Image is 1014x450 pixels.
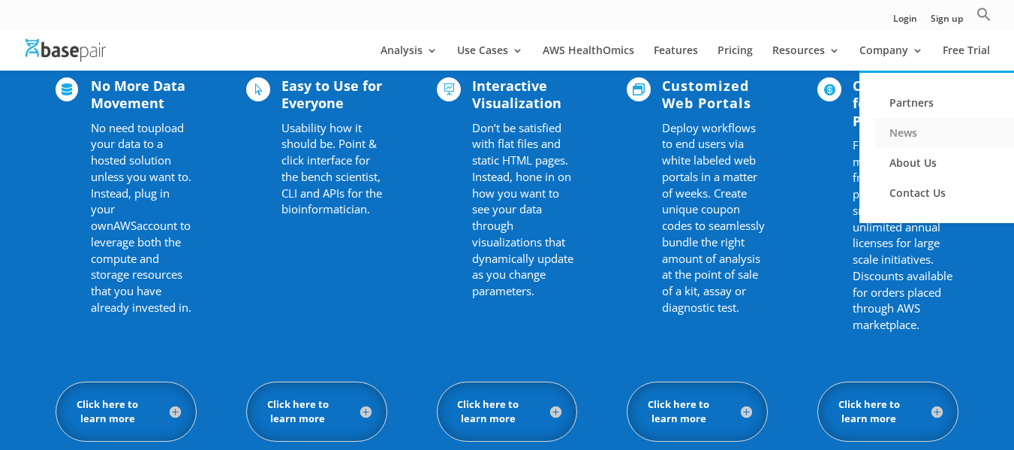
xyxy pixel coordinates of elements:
span: Customized Web Portals [662,77,751,112]
span:  [817,77,841,101]
span: No need to [91,120,148,135]
a: Company [859,45,923,71]
a: Resources [772,45,840,71]
span: Interactive Visualization [472,77,561,112]
h5: Click here to learn more [262,397,372,426]
span: Usability how it should be. Point & click interface for the bench scientist, CLI and APIs for the... [281,120,382,217]
h5: Click here to learn more [71,397,181,426]
a: Pricing [718,45,753,71]
span: upload your data to a hosted solution unless you want to. Instead, plug in your own [91,120,191,234]
span: Flexible pricing models ranging from pay-as you-go per sample for smaller projects, to unlimited ... [853,137,954,332]
span:  [56,77,78,101]
a: Use Cases [457,45,523,71]
h5: Click here to learn more [453,397,562,426]
span:  [627,77,651,101]
a: Analysis [381,45,438,71]
span: AWS [113,218,137,233]
a: Search Icon Link [976,7,991,30]
span: Deploy workflows to end users via white labeled web portals in a matter of weeks. Create unique c... [662,120,765,315]
span:  [246,77,270,101]
span: No More Data Movement [91,77,185,112]
img: Basepair [26,39,106,61]
h5: Click here to learn more [642,397,752,426]
svg: Search [976,7,991,22]
a: Sign up [931,14,963,30]
span: Easy to Use for Everyone [281,77,382,112]
span: account to leverage both the compute and storage resources that you have already invested in. [91,218,191,315]
iframe: Drift Widget Chat Controller [726,342,996,432]
span: Don’t be satisfied with flat files and static HTML pages. Instead, hone in on how you want to see... [472,120,573,299]
span: Cost Effective for Every Project [853,77,945,130]
a: Free Trial [943,45,990,71]
a: AWS HealthOmics [543,45,634,71]
span:  [437,77,461,101]
a: Features [654,45,698,71]
a: Login [893,14,917,30]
